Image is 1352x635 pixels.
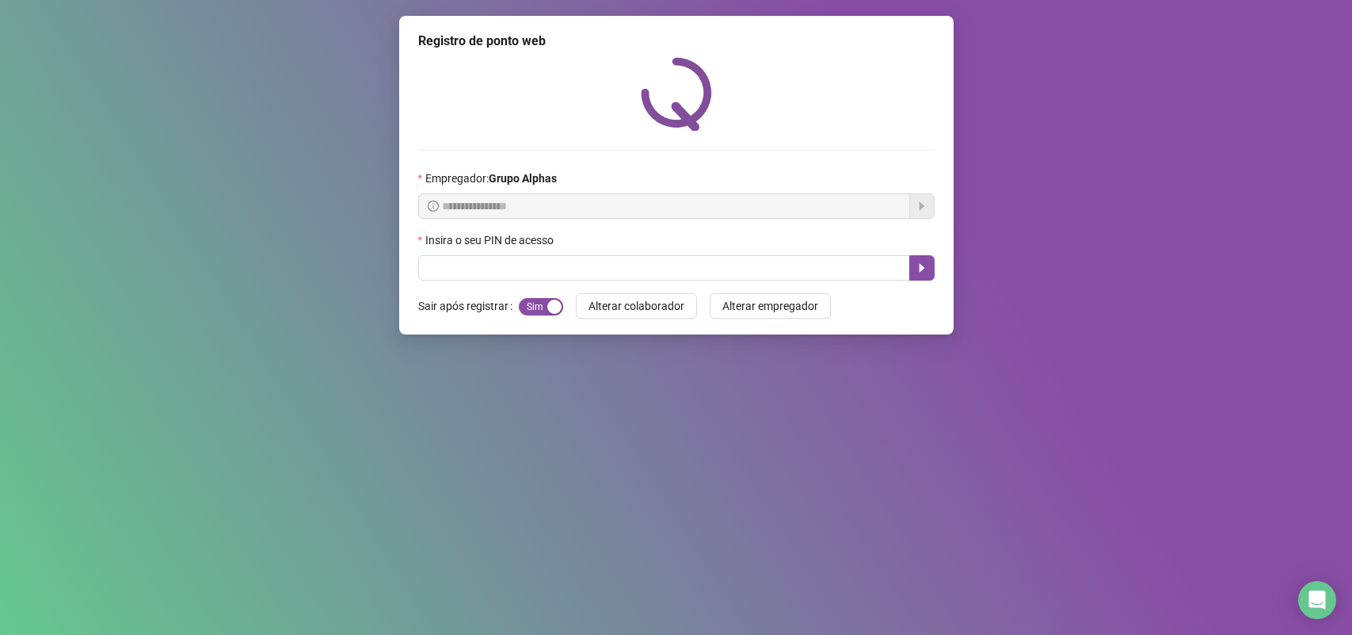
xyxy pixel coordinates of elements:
img: QRPoint [641,57,712,131]
div: Open Intercom Messenger [1298,581,1336,619]
button: Alterar empregador [710,293,831,319]
span: info-circle [428,201,439,212]
span: Alterar empregador [722,297,818,315]
label: Sair após registrar [418,293,519,319]
button: Alterar colaborador [576,293,697,319]
label: Insira o seu PIN de acesso [418,231,564,249]
div: Registro de ponto web [418,32,935,51]
span: caret-right [916,262,928,274]
strong: Grupo Alphas [489,172,557,185]
span: Empregador : [425,170,557,187]
span: Alterar colaborador [588,297,684,315]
